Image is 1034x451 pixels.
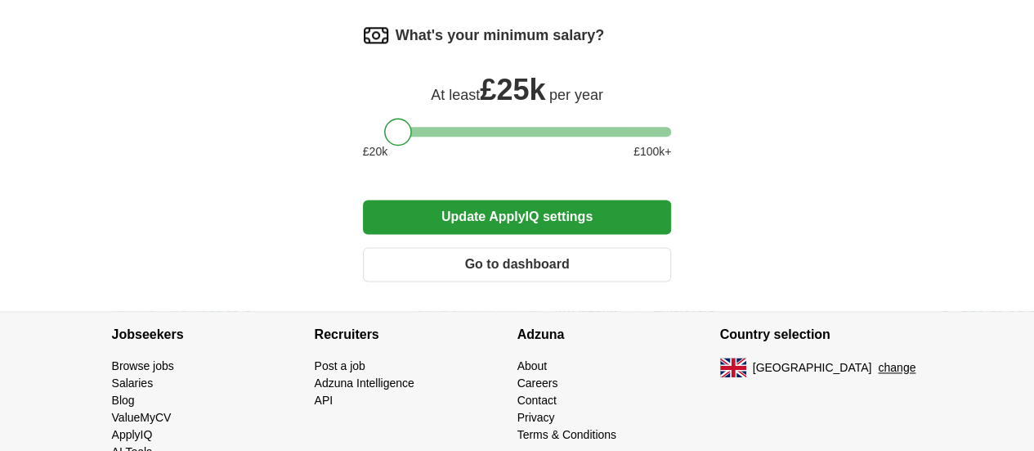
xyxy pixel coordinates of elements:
a: Privacy [517,411,555,424]
span: £ 25k [480,73,545,106]
label: What's your minimum salary? [396,25,604,47]
button: Go to dashboard [363,247,672,282]
img: UK flag [720,358,746,377]
a: Browse jobs [112,359,174,372]
a: ApplyIQ [112,428,153,441]
img: salary.png [363,22,389,48]
a: ValueMyCV [112,411,172,424]
span: £ 100 k+ [633,143,671,160]
a: Salaries [112,377,154,390]
span: per year [549,87,603,103]
button: change [878,359,915,377]
span: [GEOGRAPHIC_DATA] [753,359,872,377]
h4: Country selection [720,312,923,358]
a: About [517,359,548,372]
a: Careers [517,377,558,390]
a: API [315,394,333,407]
a: Adzuna Intelligence [315,377,414,390]
a: Contact [517,394,557,407]
a: Blog [112,394,135,407]
a: Post a job [315,359,365,372]
button: Update ApplyIQ settings [363,200,672,234]
a: Terms & Conditions [517,428,616,441]
span: £ 20 k [363,143,387,160]
span: At least [431,87,480,103]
